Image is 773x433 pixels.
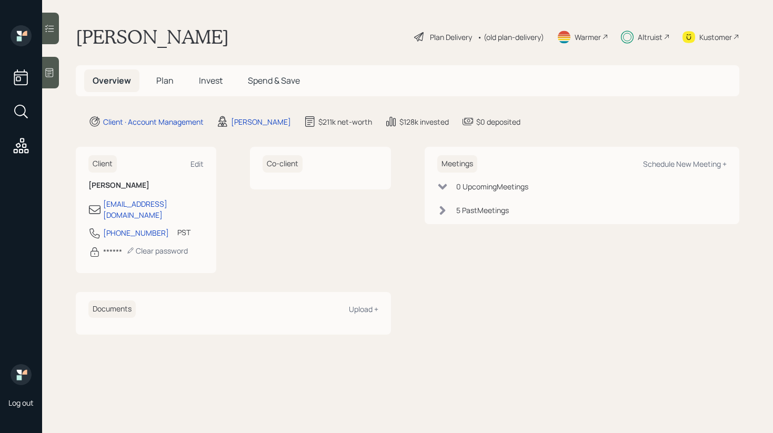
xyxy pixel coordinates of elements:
[248,75,300,86] span: Spend & Save
[88,181,204,190] h6: [PERSON_NAME]
[93,75,131,86] span: Overview
[103,227,169,238] div: [PHONE_NUMBER]
[437,155,477,173] h6: Meetings
[456,181,528,192] div: 0 Upcoming Meeting s
[103,198,204,220] div: [EMAIL_ADDRESS][DOMAIN_NAME]
[156,75,174,86] span: Plan
[456,205,509,216] div: 5 Past Meeting s
[199,75,223,86] span: Invest
[11,364,32,385] img: retirable_logo.png
[575,32,601,43] div: Warmer
[349,304,378,314] div: Upload +
[231,116,291,127] div: [PERSON_NAME]
[643,159,727,169] div: Schedule New Meeting +
[126,246,188,256] div: Clear password
[477,32,544,43] div: • (old plan-delivery)
[699,32,732,43] div: Kustomer
[476,116,520,127] div: $0 deposited
[88,300,136,318] h6: Documents
[399,116,449,127] div: $128k invested
[190,159,204,169] div: Edit
[88,155,117,173] h6: Client
[8,398,34,408] div: Log out
[430,32,472,43] div: Plan Delivery
[263,155,303,173] h6: Co-client
[76,25,229,48] h1: [PERSON_NAME]
[638,32,662,43] div: Altruist
[318,116,372,127] div: $211k net-worth
[103,116,204,127] div: Client · Account Management
[177,227,190,238] div: PST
